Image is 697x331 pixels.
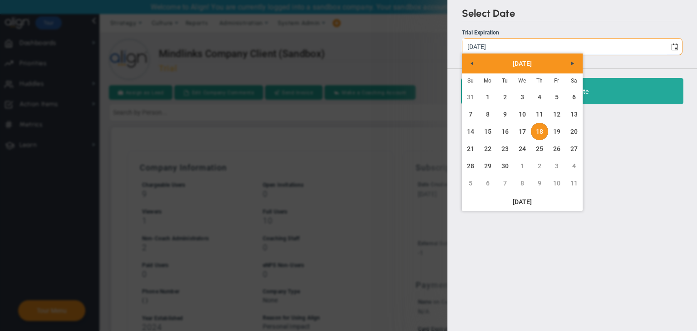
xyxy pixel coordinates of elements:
[548,123,565,140] a: 19
[462,175,479,192] a: 5
[564,55,581,72] a: Next
[462,29,500,36] span: Trial Expiration
[514,88,531,106] a: 3
[479,123,496,140] a: 15
[462,73,479,88] th: Sunday
[496,73,514,88] th: Tuesday
[462,88,479,106] a: 31
[479,88,496,106] a: 1
[565,157,583,175] a: 4
[479,140,496,157] a: 22
[565,140,583,157] a: 27
[548,73,565,88] th: Friday
[462,194,583,209] a: [DATE]
[548,175,565,192] a: 10
[479,157,496,175] a: 29
[514,140,531,157] a: 24
[496,157,514,175] a: 30
[548,157,565,175] a: 3
[496,106,514,123] a: 9
[462,7,682,21] h2: Select Date
[464,55,480,72] a: Previous
[565,175,583,192] a: 11
[461,78,683,104] button: Set Date
[548,106,565,123] a: 12
[565,88,583,106] a: 6
[496,88,514,106] a: 2
[478,55,566,72] a: [DATE]
[496,123,514,140] a: 16
[462,157,479,175] a: 28
[667,39,682,54] span: select
[531,175,548,192] a: 9
[531,88,548,106] a: 4
[565,123,583,140] a: 20
[496,140,514,157] a: 23
[496,175,514,192] a: 7
[514,73,531,88] th: Wednesday
[514,123,531,140] a: 17
[565,106,583,123] a: 13
[514,157,531,175] a: 1
[531,123,548,140] a: 18
[479,175,496,192] a: 6
[565,73,583,88] th: Saturday
[462,39,667,54] input: Trial Expiration select
[531,140,548,157] a: 25
[548,140,565,157] a: 26
[514,175,531,192] a: 8
[479,106,496,123] a: 8
[514,106,531,123] a: 10
[479,73,496,88] th: Monday
[531,123,548,140] td: Current focused date is Thursday, September 18, 2025
[531,73,548,88] th: Thursday
[531,157,548,175] a: 2
[462,140,479,157] a: 21
[462,123,479,140] a: 14
[531,106,548,123] a: 11
[548,88,565,106] a: 5
[462,106,479,123] a: 7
